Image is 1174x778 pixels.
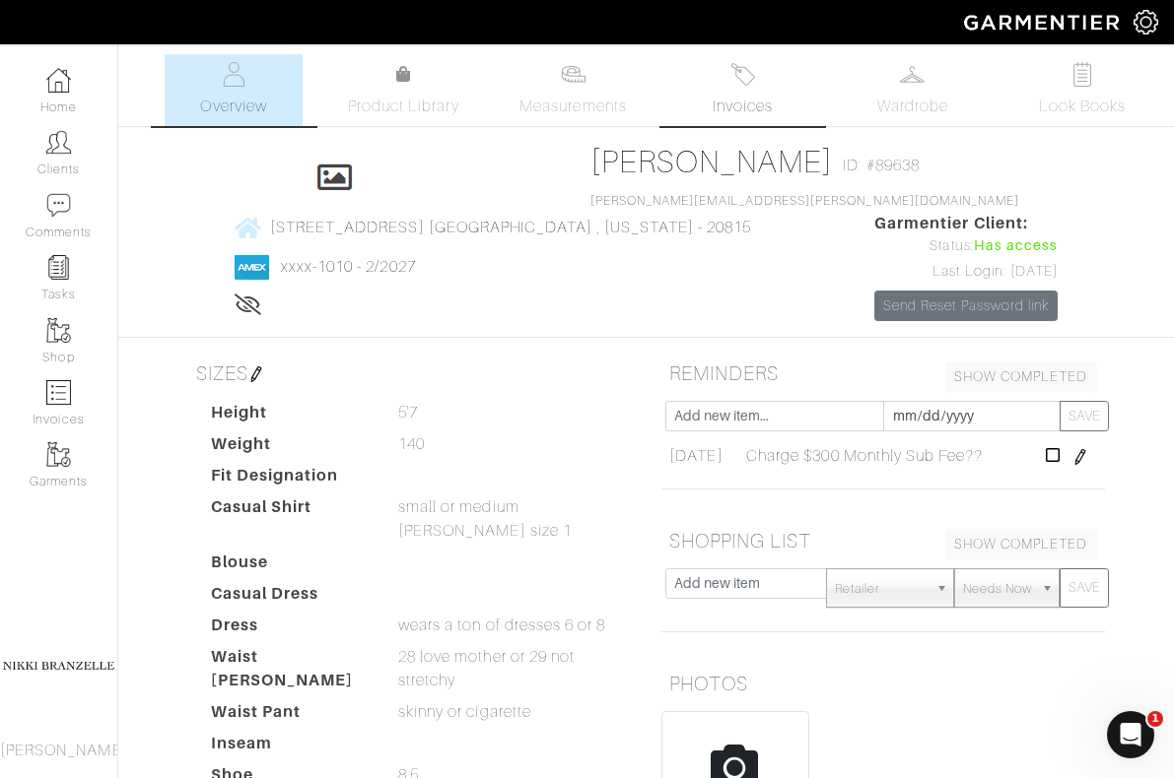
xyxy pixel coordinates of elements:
[46,130,71,155] img: clients-icon-6bae9207a08558b7cb47a8932f037763ab4055f8c8b6bfacd5dc20c3e0201464.png
[1070,62,1094,87] img: todo-9ac3debb85659649dc8f770b8b6100bb5dab4b48dedcbae339e5042a72dfd3cc.svg
[196,551,383,582] dt: Blouse
[1147,711,1163,727] span: 1
[398,614,605,637] span: wears a ton of dresses 6 or 8
[661,521,1105,560] h5: SHOPPING LIST
[46,255,71,280] img: reminder-icon-8004d30b9f0a5d33ae49ab947aed9ed385cf756f9e5892f1edd6e32f2345188e.png
[974,235,1059,257] span: Has access
[665,568,828,599] input: Add new item
[196,432,383,464] dt: Weight
[46,193,71,218] img: comment-icon-a0a6a9ef722e966f86d9cbdc48e553b5cf19dbc54f86b18d962a5391bc8f6eb6.png
[669,444,723,468] span: [DATE]
[730,62,755,87] img: orders-27d20c2124de7fd6de4e0e44c1d41de31381a507db9b33961299e4e07d508b8c.svg
[1134,10,1158,34] img: gear-icon-white-bd11855cb880d31180b6d7d6211b90ccbf57a29d726f0c71d8c61bd08dd39cc2.png
[835,569,928,609] span: Retailer
[222,62,246,87] img: basicinfo-40fd8af6dae0f16599ec9e87c0ef1c0a1fdea2edbe929e3d69a839185d80c458.svg
[661,664,1105,703] h5: PHOTOS
[900,62,925,87] img: wardrobe-487a4870c1b7c33e795ec22d11cfc2ed9d08956e64fb3008fe2437562e282088.svg
[713,95,773,118] span: Invoices
[348,95,459,118] span: Product Library
[843,154,920,177] span: ID: #89638
[196,732,383,763] dt: Inseam
[590,144,834,179] a: [PERSON_NAME]
[963,569,1032,609] span: Needs Now
[746,444,983,468] span: Charge $300 Monthly Sub Fee??
[46,442,71,467] img: garments-icon-b7da505a4dc4fd61783c78ac3ca0ef83fa9d6f193b1c9dc38574b1d14d53ca28.png
[334,63,472,118] a: Product Library
[1107,711,1154,758] iframe: Intercom live chat
[196,645,383,700] dt: Waist [PERSON_NAME]
[674,54,812,126] a: Invoices
[945,361,1097,392] a: SHOW COMPLETED
[1013,54,1151,126] a: Look Books
[270,219,752,236] span: [STREET_ADDRESS] [GEOGRAPHIC_DATA] , [US_STATE] - 20815
[1060,401,1109,431] button: SAVE
[398,432,425,456] span: 140
[519,95,627,118] span: Measurements
[1072,449,1088,465] img: pen-cf24a1663064a2ec1b9c1bd2387e9de7a2fa800b781884d57f21acf72779bad2.png
[398,401,418,424] span: 5'7
[196,614,383,645] dt: Dress
[398,700,531,724] span: skinny or cigarette
[844,54,982,126] a: Wardrobe
[196,582,383,614] dt: Casual Dress
[165,54,303,126] a: Overview
[398,645,632,692] span: 28 love mother or 29 not stretchy
[590,194,1020,208] a: [PERSON_NAME][EMAIL_ADDRESS][PERSON_NAME][DOMAIN_NAME]
[504,54,643,126] a: Measurements
[877,95,948,118] span: Wardrobe
[1039,95,1127,118] span: Look Books
[46,318,71,343] img: garments-icon-b7da505a4dc4fd61783c78ac3ca0ef83fa9d6f193b1c9dc38574b1d14d53ca28.png
[188,354,632,393] h5: SIZES
[874,235,1058,257] div: Status:
[196,495,383,551] dt: Casual Shirt
[874,291,1058,321] a: Send Reset Password link
[874,261,1058,283] div: Last Login: [DATE]
[235,215,752,239] a: [STREET_ADDRESS] [GEOGRAPHIC_DATA] , [US_STATE] - 20815
[954,5,1134,39] img: garmentier-logo-header-white-b43fb05a5012e4ada735d5af1a66efaba907eab6374d6393d1fbf88cb4ef424d.png
[665,401,884,431] input: Add new item...
[874,212,1058,235] span: Garmentier Client:
[46,380,71,405] img: orders-icon-0abe47150d42831381b5fb84f609e132dff9fe21cb692f30cb5eec754e2cba89.png
[46,68,71,93] img: dashboard-icon-dbcd8f5a0b271acd01030246c82b418ddd0df26cd7fceb0bd07c9910d44c42f6.png
[945,529,1097,559] a: SHOW COMPLETED
[561,62,586,87] img: measurements-466bbee1fd09ba9460f595b01e5d73f9e2bff037440d3c8f018324cb6cdf7a4a.svg
[196,464,383,495] dt: Fit Designation
[661,354,1105,393] h5: REMINDERS
[235,255,269,280] img: american_express-1200034d2e149cdf2cc7894a33a747db654cf6f8355cb502592f1d228b2ac700.png
[398,495,632,543] span: small or medium [PERSON_NAME] size 1
[196,700,383,732] dt: Waist Pant
[281,258,416,276] a: xxxx-1010 - 2/2027
[196,401,383,432] dt: Height
[200,95,266,118] span: Overview
[1060,568,1109,608] button: SAVE
[248,366,264,382] img: pen-cf24a1663064a2ec1b9c1bd2387e9de7a2fa800b781884d57f21acf72779bad2.png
